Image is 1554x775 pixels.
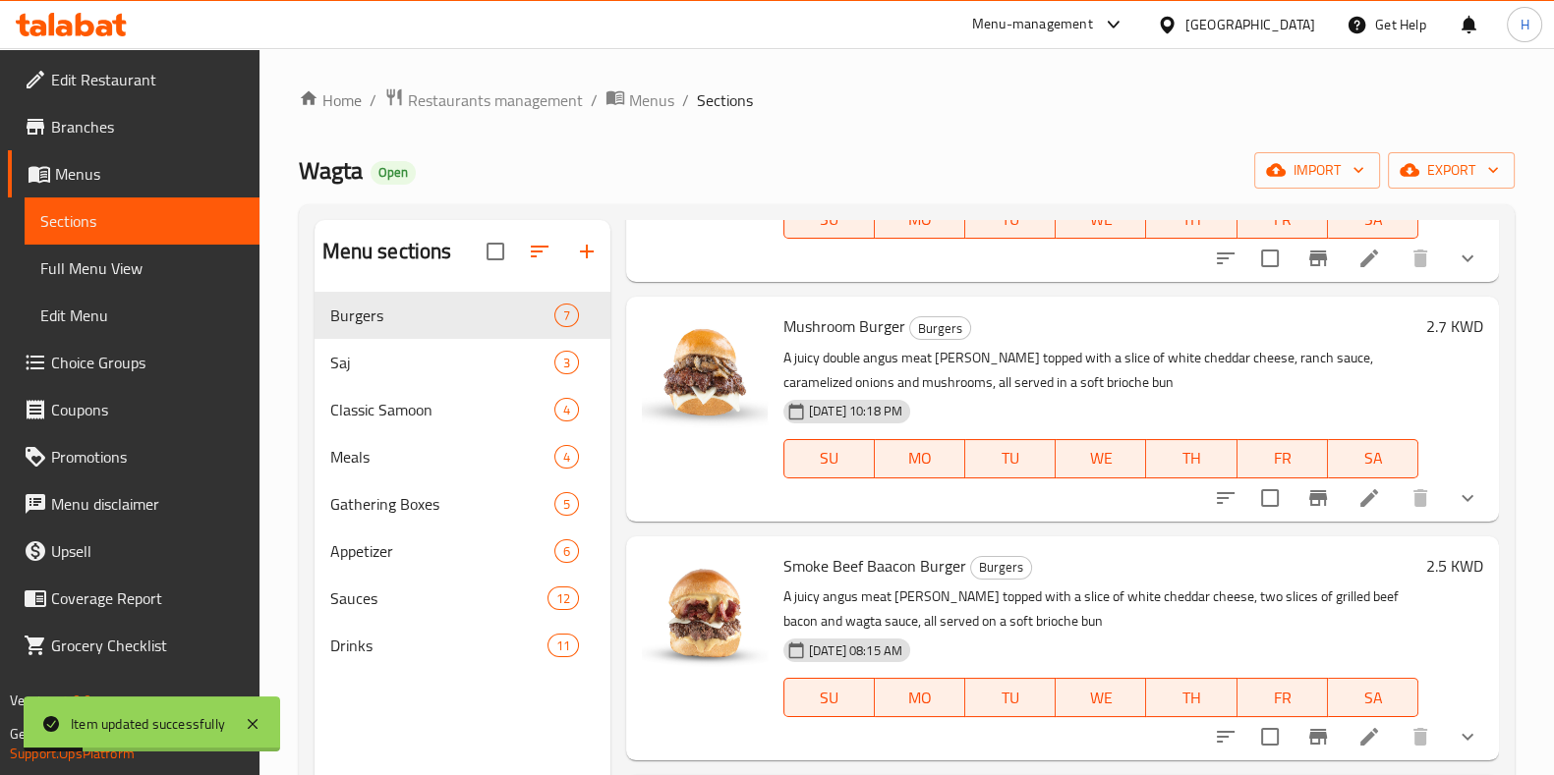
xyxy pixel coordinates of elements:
[315,339,610,386] div: Saj3
[801,641,910,660] span: [DATE] 08:15 AM
[1295,474,1342,522] button: Branch-specific-item
[1064,205,1138,234] span: WE
[51,539,244,563] span: Upsell
[25,292,259,339] a: Edit Menu
[1245,444,1320,472] span: FR
[1202,235,1249,282] button: sort-choices
[315,433,610,480] div: Meals4
[1426,312,1483,340] h6: 2.7 KWD
[315,622,610,669] div: Drinks11
[330,445,554,469] span: Meals
[1185,14,1315,35] div: [GEOGRAPHIC_DATA]
[883,205,957,234] span: MO
[563,228,610,275] button: Add section
[1328,439,1418,478] button: SA
[783,678,875,717] button: SU
[1404,158,1499,183] span: export
[883,684,957,712] span: MO
[783,584,1418,634] p: A juicy angus meat [PERSON_NAME] topped with a slice of white cheddar cheese, two slices of grill...
[1397,474,1444,522] button: delete
[973,205,1048,234] span: TU
[1146,199,1237,239] button: TH
[1456,725,1479,748] svg: Show Choices
[55,162,244,186] span: Menus
[1456,247,1479,270] svg: Show Choices
[1270,158,1364,183] span: import
[1254,152,1380,189] button: import
[1249,477,1291,519] span: Select to update
[330,539,554,563] span: Appetizer
[8,103,259,150] a: Branches
[1056,678,1146,717] button: WE
[1249,716,1291,757] span: Select to update
[883,444,957,472] span: MO
[1444,235,1491,282] button: show more
[547,634,579,657] div: items
[875,439,965,478] button: MO
[40,304,244,327] span: Edit Menu
[875,678,965,717] button: MO
[516,228,563,275] span: Sort sections
[10,741,135,766] a: Support.OpsPlatform
[783,439,875,478] button: SU
[1520,14,1528,35] span: H
[10,688,58,713] span: Version:
[51,68,244,91] span: Edit Restaurant
[51,115,244,138] span: Branches
[971,556,1031,579] span: Burgers
[315,284,610,677] nav: Menu sections
[25,197,259,245] a: Sections
[555,448,578,467] span: 4
[1064,444,1138,472] span: WE
[972,13,1093,36] div: Menu-management
[965,439,1056,478] button: TU
[783,199,875,239] button: SU
[1146,678,1237,717] button: TH
[554,492,579,516] div: items
[8,386,259,433] a: Coupons
[555,354,578,372] span: 3
[8,575,259,622] a: Coverage Report
[792,444,867,472] span: SU
[548,589,578,608] span: 12
[315,386,610,433] div: Classic Samoon4
[554,398,579,421] div: items
[783,346,1418,395] p: A juicy double angus meat [PERSON_NAME] topped with a slice of white cheddar cheese, ranch sauce,...
[330,634,547,657] div: Drinks
[1295,713,1342,760] button: Branch-specific-item
[51,634,244,657] span: Grocery Checklist
[1056,439,1146,478] button: WE
[408,88,583,112] span: Restaurants management
[10,721,100,747] span: Get support on:
[1237,439,1328,478] button: FR
[8,150,259,197] a: Menus
[1397,235,1444,282] button: delete
[25,245,259,292] a: Full Menu View
[299,88,362,112] a: Home
[330,351,554,374] span: Saj
[1336,205,1410,234] span: SA
[783,311,905,341] span: Mushroom Burger
[8,622,259,669] a: Grocery Checklist
[1456,486,1479,510] svg: Show Choices
[973,444,1048,472] span: TU
[875,199,965,239] button: MO
[801,402,910,420] span: [DATE] 10:18 PM
[965,199,1056,239] button: TU
[1295,235,1342,282] button: Branch-specific-item
[554,445,579,469] div: items
[8,480,259,527] a: Menu disclaimer
[555,306,578,325] span: 7
[330,304,554,327] span: Burgers
[51,492,244,516] span: Menu disclaimer
[51,586,244,610] span: Coverage Report
[555,401,578,419] span: 4
[330,586,547,610] span: Sauces
[71,713,225,735] div: Item updated successfully
[1154,684,1229,712] span: TH
[1154,205,1229,234] span: TH
[642,312,768,438] img: Mushroom Burger
[1426,552,1483,580] h6: 2.5 KWD
[8,433,259,480] a: Promotions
